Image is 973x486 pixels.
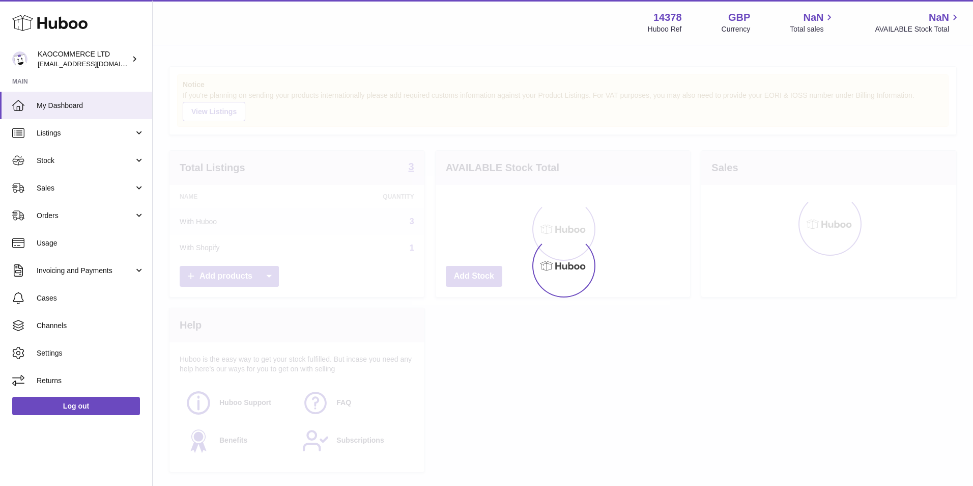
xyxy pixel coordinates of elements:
span: Usage [37,238,145,248]
span: Channels [37,321,145,331]
span: My Dashboard [37,101,145,111]
span: Sales [37,183,134,193]
span: Settings [37,348,145,358]
a: NaN Total sales [790,11,835,34]
div: KAOCOMMERCE LTD [38,49,129,69]
span: Cases [37,293,145,303]
span: NaN [929,11,949,24]
strong: GBP [728,11,750,24]
span: Total sales [790,24,835,34]
img: internalAdmin-14378@internal.huboo.com [12,51,27,67]
a: Log out [12,397,140,415]
span: Orders [37,211,134,221]
span: Listings [37,128,134,138]
div: Huboo Ref [648,24,682,34]
div: Currency [722,24,751,34]
a: NaN AVAILABLE Stock Total [875,11,961,34]
strong: 14378 [653,11,682,24]
span: Stock [37,156,134,166]
span: AVAILABLE Stock Total [875,24,961,34]
span: [EMAIL_ADDRESS][DOMAIN_NAME] [38,60,150,68]
span: NaN [803,11,823,24]
span: Invoicing and Payments [37,266,134,276]
span: Returns [37,376,145,386]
